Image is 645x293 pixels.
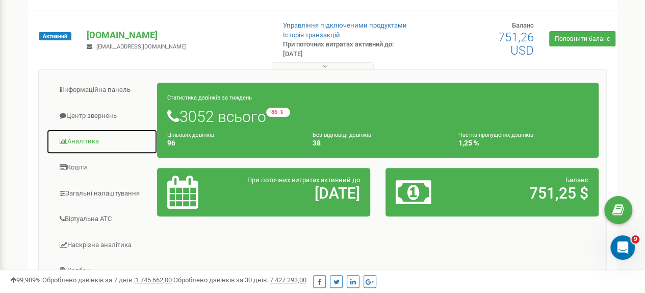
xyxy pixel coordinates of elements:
small: -86 [266,108,290,117]
p: [DOMAIN_NAME] [87,29,266,42]
a: Управління підключеними продуктами [283,21,407,29]
a: Центр звернень [46,104,158,129]
u: 1 745 662,00 [135,276,172,284]
span: 9 [631,235,639,243]
a: Кошти [46,155,158,180]
a: Віртуальна АТС [46,207,158,232]
h2: 751,25 $ [465,185,588,202]
small: Статистика дзвінків за тиждень [167,94,252,101]
small: Без відповіді дзвінків [313,132,371,138]
h4: 96 [167,139,297,147]
u: 7 427 293,00 [270,276,306,284]
span: 99,989% [10,276,41,284]
h1: 3052 всього [167,108,588,125]
a: Наскрізна аналітика [46,233,158,258]
span: Оброблено дзвінків за 7 днів : [42,276,172,284]
h2: [DATE] [237,185,360,202]
span: Баланс [512,21,534,29]
small: Частка пропущених дзвінків [458,132,533,138]
a: Історія транзакцій [283,31,340,39]
span: Активний [39,32,71,40]
h4: 1,25 % [458,139,588,147]
h4: 38 [313,139,443,147]
a: Аналiтика [46,129,158,154]
span: 751,26 USD [498,30,534,58]
a: Інформаційна панель [46,78,158,103]
span: [EMAIL_ADDRESS][DOMAIN_NAME] [96,43,186,50]
a: Загальні налаштування [46,181,158,206]
span: Оброблено дзвінків за 30 днів : [173,276,306,284]
small: Цільових дзвінків [167,132,214,138]
a: Колбек [46,258,158,283]
iframe: Intercom live chat [610,235,635,260]
span: При поточних витратах активний до [247,176,360,184]
span: Баланс [565,176,588,184]
p: При поточних витратах активний до: [DATE] [283,40,414,59]
a: Поповнити баланс [549,31,615,46]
